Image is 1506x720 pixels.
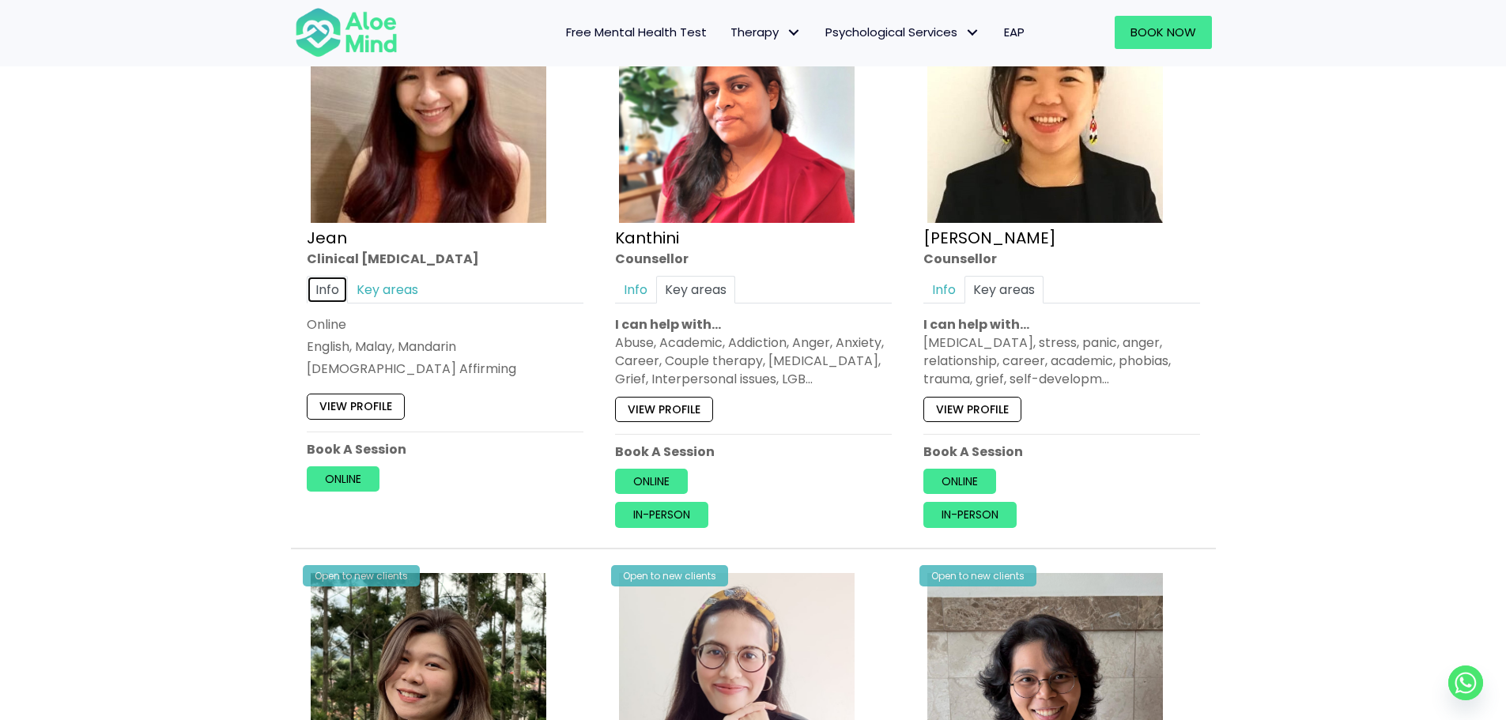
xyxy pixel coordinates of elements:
[813,16,992,49] a: Psychological ServicesPsychological Services: submenu
[923,502,1017,527] a: In-person
[615,334,892,389] div: Abuse, Academic, Addiction, Anger, Anxiety, Career, Couple therapy, [MEDICAL_DATA], Grief, Interp...
[730,24,802,40] span: Therapy
[307,315,583,334] div: Online
[919,565,1036,586] div: Open to new clients
[615,315,892,334] p: I can help with…
[923,334,1200,389] div: [MEDICAL_DATA], stress, panic, anger, relationship, career, academic, phobias, trauma, grief, sel...
[923,469,996,494] a: Online
[923,276,964,303] a: Info
[615,502,708,527] a: In-person
[783,21,806,44] span: Therapy: submenu
[307,394,405,419] a: View profile
[923,443,1200,461] p: Book A Session
[615,276,656,303] a: Info
[615,443,892,461] p: Book A Session
[825,24,980,40] span: Psychological Services
[719,16,813,49] a: TherapyTherapy: submenu
[295,6,398,58] img: Aloe mind Logo
[418,16,1036,49] nav: Menu
[1448,665,1483,700] a: Whatsapp
[566,24,707,40] span: Free Mental Health Test
[1130,24,1196,40] span: Book Now
[307,440,583,458] p: Book A Session
[307,227,347,249] a: Jean
[1004,24,1025,40] span: EAP
[923,397,1021,422] a: View profile
[615,397,713,422] a: View profile
[348,276,427,303] a: Key areas
[303,565,420,586] div: Open to new clients
[611,565,728,586] div: Open to new clients
[554,16,719,49] a: Free Mental Health Test
[923,227,1056,249] a: [PERSON_NAME]
[615,227,679,249] a: Kanthini
[656,276,735,303] a: Key areas
[307,276,348,303] a: Info
[964,276,1044,303] a: Key areas
[615,250,892,268] div: Counsellor
[923,315,1200,334] p: I can help with…
[307,337,583,356] p: English, Malay, Mandarin
[615,469,688,494] a: Online
[307,360,583,378] div: [DEMOGRAPHIC_DATA] Affirming
[307,250,583,268] div: Clinical [MEDICAL_DATA]
[307,466,379,492] a: Online
[923,250,1200,268] div: Counsellor
[961,21,984,44] span: Psychological Services: submenu
[1115,16,1212,49] a: Book Now
[992,16,1036,49] a: EAP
